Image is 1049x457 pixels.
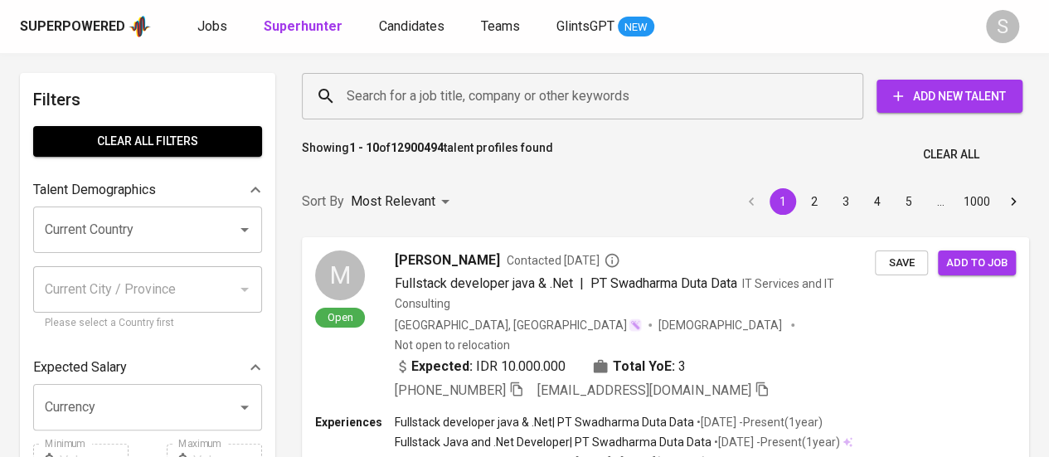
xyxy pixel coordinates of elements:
span: 3 [678,357,686,377]
button: Go to page 3 [833,188,859,215]
span: [DEMOGRAPHIC_DATA] [658,317,784,333]
b: Total YoE: [613,357,675,377]
b: Expected: [411,357,473,377]
span: [EMAIL_ADDRESS][DOMAIN_NAME] [537,382,751,398]
button: page 1 [770,188,796,215]
span: | [580,274,584,294]
span: [PHONE_NUMBER] [395,382,506,398]
span: Add New Talent [890,86,1009,107]
div: [GEOGRAPHIC_DATA], [GEOGRAPHIC_DATA] [395,317,642,333]
div: Superpowered [20,17,125,36]
div: IDR 10.000.000 [395,357,566,377]
span: Clear All filters [46,131,249,152]
p: Experiences [315,414,395,430]
button: Save [875,250,928,276]
span: Teams [481,18,520,34]
img: magic_wand.svg [629,318,642,332]
button: Go to page 4 [864,188,891,215]
p: Please select a Country first [45,315,250,332]
button: Go to page 1000 [959,188,995,215]
span: Jobs [197,18,227,34]
span: PT Swadharma Duta Data [590,275,737,291]
svg: By Batam recruiter [604,252,620,269]
a: GlintsGPT NEW [556,17,654,37]
span: Save [883,254,920,273]
div: … [927,193,954,210]
span: NEW [618,19,654,36]
span: Open [321,310,360,324]
span: [PERSON_NAME] [395,250,500,270]
div: M [315,250,365,300]
p: Most Relevant [351,192,435,211]
button: Go to next page [1000,188,1027,215]
span: Fullstack developer java & .Net [395,275,573,291]
img: app logo [129,14,151,39]
p: Not open to relocation [395,337,510,353]
span: Contacted [DATE] [507,252,620,269]
div: Most Relevant [351,187,455,217]
a: Candidates [379,17,448,37]
span: Add to job [946,254,1008,273]
p: • [DATE] - Present ( 1 year ) [711,434,840,450]
button: Open [233,218,256,241]
b: 12900494 [391,141,444,154]
a: Superhunter [264,17,346,37]
div: S [986,10,1019,43]
span: Candidates [379,18,444,34]
span: Clear All [923,144,979,165]
a: Teams [481,17,523,37]
button: Add New Talent [877,80,1022,113]
span: IT Services and IT Consulting [395,277,834,310]
p: Sort By [302,192,344,211]
p: Expected Salary [33,357,127,377]
div: Expected Salary [33,351,262,384]
button: Clear All [916,139,986,170]
a: Jobs [197,17,231,37]
button: Go to page 2 [801,188,828,215]
div: Talent Demographics [33,173,262,207]
p: Fullstack Java and .Net Developer | PT Swadharma Duta Data [395,434,711,450]
nav: pagination navigation [736,188,1029,215]
p: Fullstack developer java & .Net | PT Swadharma Duta Data [395,414,694,430]
button: Clear All filters [33,126,262,157]
h6: Filters [33,86,262,113]
p: Showing of talent profiles found [302,139,553,170]
p: • [DATE] - Present ( 1 year ) [694,414,823,430]
span: GlintsGPT [556,18,614,34]
button: Add to job [938,250,1016,276]
a: Superpoweredapp logo [20,14,151,39]
button: Go to page 5 [896,188,922,215]
b: 1 - 10 [349,141,379,154]
p: Talent Demographics [33,180,156,200]
b: Superhunter [264,18,342,34]
button: Open [233,396,256,419]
